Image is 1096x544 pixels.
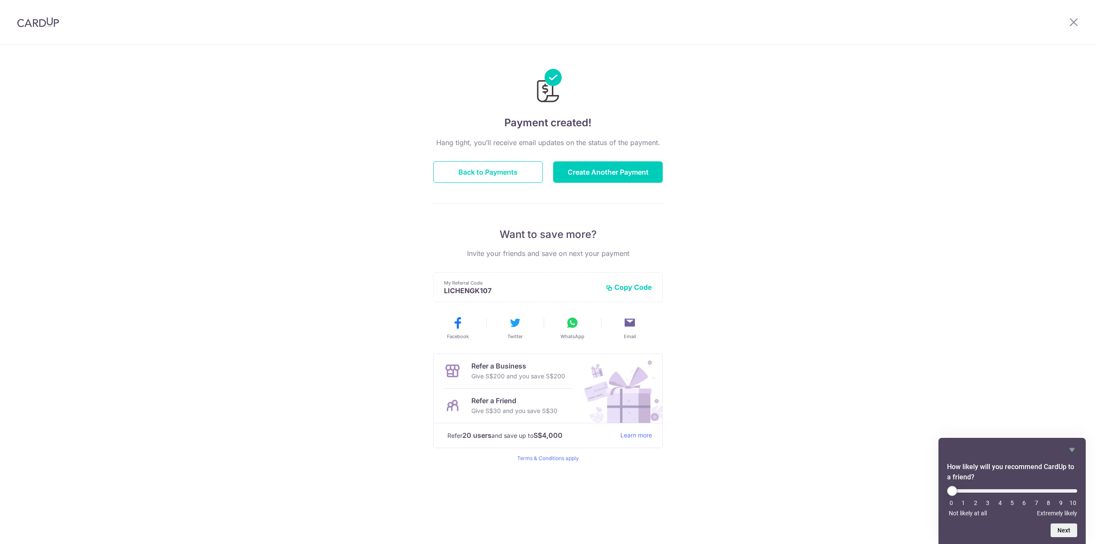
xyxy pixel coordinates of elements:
span: Not likely at all [949,510,987,517]
button: Create Another Payment [553,161,663,183]
li: 5 [1008,499,1016,506]
li: 10 [1069,499,1077,506]
p: Give S$30 and you save S$30 [471,406,557,416]
button: Twitter [490,316,540,340]
span: Facebook [447,333,469,340]
span: WhatsApp [560,333,584,340]
strong: S$4,000 [533,430,563,440]
p: Refer a Business [471,361,565,371]
strong: 20 users [462,430,491,440]
p: My Referral Code [444,279,599,286]
button: Email [605,316,655,340]
p: Refer a Friend [471,395,557,406]
p: Invite your friends and save on next your payment [433,248,663,259]
p: LICHENGK107 [444,286,599,295]
li: 0 [947,499,956,506]
img: CardUp [17,17,59,27]
button: Hide survey [1067,445,1077,455]
button: WhatsApp [547,316,598,340]
p: Want to save more? [433,228,663,241]
a: Learn more [620,430,652,441]
button: Facebook [432,316,483,340]
li: 7 [1032,499,1041,506]
button: Next question [1051,523,1077,537]
span: Twitter [507,333,523,340]
img: Payments [534,69,562,105]
div: How likely will you recommend CardUp to a friend? Select an option from 0 to 10, with 0 being Not... [947,486,1077,517]
span: Extremely likely [1037,510,1077,517]
li: 6 [1020,499,1028,506]
li: 9 [1057,499,1065,506]
h2: How likely will you recommend CardUp to a friend? Select an option from 0 to 10, with 0 being Not... [947,462,1077,482]
p: Hang tight, you’ll receive email updates on the status of the payment. [433,137,663,148]
a: Terms & Conditions apply [517,455,579,461]
li: 3 [983,499,992,506]
button: Back to Payments [433,161,543,183]
p: Give S$200 and you save S$200 [471,371,565,381]
p: Refer and save up to [447,430,614,441]
li: 1 [959,499,968,506]
button: Copy Code [606,283,652,291]
h4: Payment created! [433,115,663,131]
li: 8 [1044,499,1053,506]
li: 2 [971,499,980,506]
img: Refer [576,354,662,423]
div: How likely will you recommend CardUp to a friend? Select an option from 0 to 10, with 0 being Not... [947,445,1077,537]
span: Email [624,333,636,340]
li: 4 [996,499,1004,506]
